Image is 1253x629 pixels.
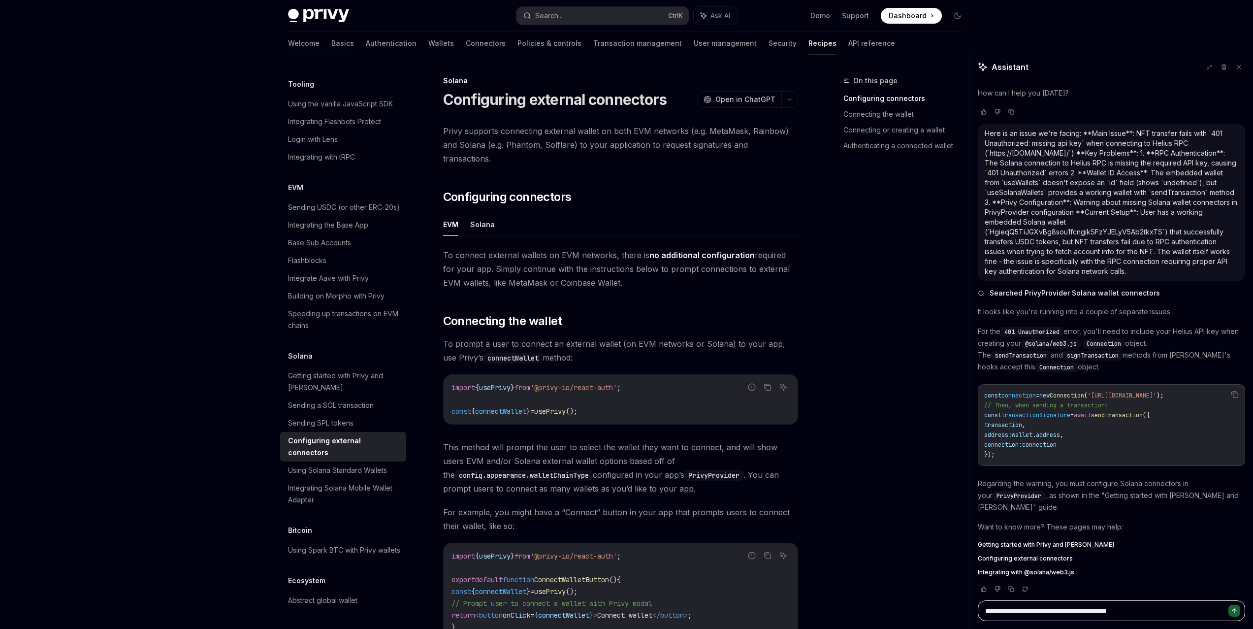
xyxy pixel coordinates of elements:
[745,549,758,562] button: Report incorrect code
[471,587,475,596] span: {
[978,288,1245,298] button: Searched PrivyProvider Solana wallet connectors
[475,575,503,584] span: default
[280,305,406,334] a: Speeding up transactions on EVM chains
[530,587,534,596] span: =
[514,383,530,392] span: from
[1060,431,1063,439] span: ,
[288,151,355,163] div: Integrating with tRPC
[530,552,617,561] span: '@privy-io/react-auth'
[530,407,534,416] span: =
[443,124,798,166] span: Privy supports connecting external wallet on both EVM networks (e.g. MetaMask, Rainbow) and Solan...
[443,76,798,86] div: Solana
[777,381,790,394] button: Ask AI
[288,464,387,476] div: Using Solana Standard Wallets
[475,587,526,596] span: connectWallet
[288,399,374,411] div: Sending a SOL transaction
[1036,431,1060,439] span: address
[617,383,621,392] span: ;
[978,555,1245,563] a: Configuring external connectors
[280,432,406,462] a: Configuring external connectors
[843,138,973,154] a: Authenticating a connected wallet
[761,381,774,394] button: Copy the contents from the code block
[1050,392,1084,399] span: Connection
[1087,340,1121,348] span: Connection
[288,201,400,213] div: Sending USDC (or other ERC-20s)
[1228,388,1241,401] button: Copy the contents from the code block
[761,549,774,562] button: Copy the contents from the code block
[475,407,526,416] span: connectWallet
[881,8,942,24] a: Dashboard
[992,61,1028,73] span: Assistant
[526,407,530,416] span: }
[694,7,737,25] button: Ask AI
[288,417,353,429] div: Sending SPL tokens
[288,544,400,556] div: Using Spark BTC with Privy wallets
[889,11,927,21] span: Dashboard
[280,592,406,609] a: Abstract global wallet
[538,611,589,620] span: connectWallet
[517,32,581,55] a: Policies & controls
[280,113,406,131] a: Integrating Flashbots Protect
[842,11,869,21] a: Support
[843,106,973,122] a: Connecting the wallet
[288,219,368,231] div: Integrating the Base App
[984,441,1022,449] span: connection:
[280,199,406,216] a: Sending USDC (or other ERC-20s)
[288,290,385,302] div: Building on Morpho with Privy
[984,401,1108,409] span: // Then, when sending a transaction:
[769,32,797,55] a: Security
[516,7,689,25] button: Search...CtrlK
[984,421,1022,429] span: transaction
[280,234,406,252] a: Base Sub Accounts
[288,482,400,506] div: Integrating Solana Mobile Wallet Adapter
[503,575,534,584] span: function
[288,133,338,145] div: Login with Lens
[589,611,593,620] span: }
[1067,352,1119,360] span: signTransaction
[280,541,406,559] a: Using Spark BTC with Privy wallets
[451,575,475,584] span: export
[984,431,1012,439] span: address:
[978,555,1073,563] span: Configuring external connectors
[978,568,1245,576] a: Integrating with @solana/web3.js
[984,451,995,459] span: });
[950,8,965,24] button: Toggle dark mode
[848,32,895,55] a: API reference
[1228,605,1240,617] button: Send message
[1084,392,1088,399] span: (
[443,313,562,329] span: Connecting the wallet
[710,11,730,21] span: Ask AI
[978,541,1114,549] span: Getting started with Privy and [PERSON_NAME]
[451,407,471,416] span: const
[280,367,406,397] a: Getting started with Privy and [PERSON_NAME]
[511,383,514,392] span: }
[566,587,578,596] span: ();
[688,611,692,620] span: ;
[1025,340,1077,348] span: @solana/web3.js
[1039,364,1074,371] span: Connection
[443,505,798,533] span: For example, you might have a “Connect” button in your app that prompts users to connect their wa...
[978,521,1245,533] p: Want to know more? These pages may help:
[514,552,530,561] span: from
[978,87,1245,99] p: How can I help you [DATE]?
[288,308,400,331] div: Speeding up transactions on EVM chains
[288,32,320,55] a: Welcome
[479,552,511,561] span: usePrivy
[684,470,743,481] code: PrivyProvider
[288,595,357,606] div: Abstract global wallet
[1022,421,1026,429] span: ,
[443,189,572,205] span: Configuring connectors
[280,252,406,269] a: Flashblocks
[479,383,511,392] span: usePrivy
[995,352,1047,360] span: sendTransaction
[978,306,1245,318] p: It looks like you're running into a couple of separate issues.
[1088,392,1157,399] span: '[URL][DOMAIN_NAME]'
[1032,431,1036,439] span: .
[511,552,514,561] span: }
[443,248,798,290] span: To connect external wallets on EVM networks, there is required for your app. Simply continue with...
[475,552,479,561] span: {
[843,122,973,138] a: Connecting or creating a wallet
[990,288,1160,298] span: Searched PrivyProvider Solana wallet connectors
[697,91,781,108] button: Open in ChatGPT
[1143,411,1150,419] span: ({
